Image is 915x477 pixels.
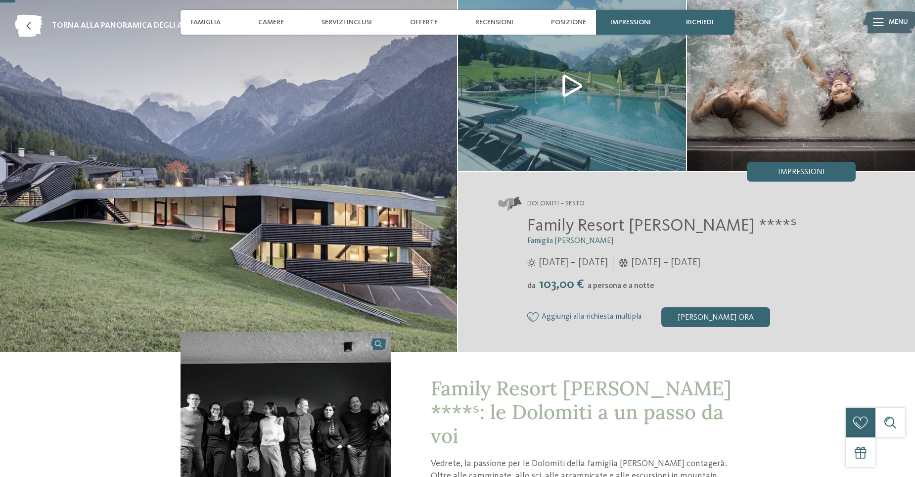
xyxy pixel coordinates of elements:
[588,282,654,290] span: a persona e a notte
[321,18,372,27] span: Servizi inclusi
[539,256,608,270] span: [DATE] – [DATE]
[15,15,214,37] a: torna alla panoramica degli alberghi
[610,18,651,27] span: Impressioni
[527,217,797,235] span: Family Resort [PERSON_NAME] ****ˢ
[431,376,732,448] span: Family Resort [PERSON_NAME] ****ˢ: le Dolomiti a un passo da voi
[551,18,586,27] span: Posizione
[542,313,641,322] span: Aggiungi alla richiesta multipla
[631,256,700,270] span: [DATE] – [DATE]
[618,258,629,267] i: Orari d'apertura inverno
[410,18,438,27] span: Offerte
[537,278,587,291] span: 103,00 €
[527,258,536,267] i: Orari d'apertura estate
[661,307,770,327] div: [PERSON_NAME] ora
[52,20,214,31] span: torna alla panoramica degli alberghi
[527,199,585,209] span: Dolomiti – Sesto
[475,18,513,27] span: Recensioni
[778,168,825,176] span: Impressioni
[527,237,613,245] span: Famiglia [PERSON_NAME]
[258,18,284,27] span: Camere
[527,282,536,290] span: da
[686,18,714,27] span: richiedi
[190,18,221,27] span: Famiglia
